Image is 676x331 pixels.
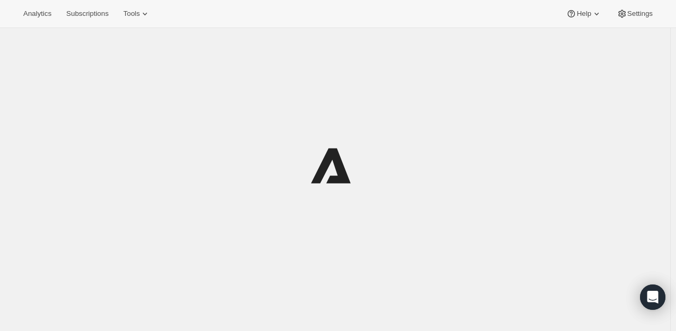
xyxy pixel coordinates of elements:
[60,6,115,21] button: Subscriptions
[577,10,591,18] span: Help
[123,10,140,18] span: Tools
[66,10,108,18] span: Subscriptions
[117,6,157,21] button: Tools
[640,284,665,310] div: Open Intercom Messenger
[560,6,608,21] button: Help
[17,6,58,21] button: Analytics
[23,10,51,18] span: Analytics
[610,6,659,21] button: Settings
[627,10,653,18] span: Settings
